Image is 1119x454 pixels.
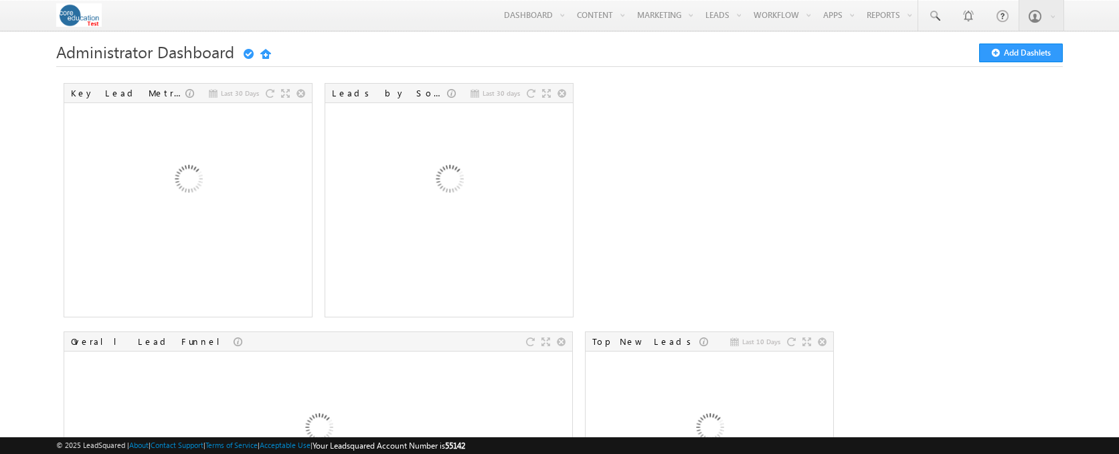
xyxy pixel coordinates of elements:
[332,87,447,99] div: Leads by Sources
[313,441,465,451] span: Your Leadsquared Account Number is
[56,439,465,452] span: © 2025 LeadSquared | | | | |
[483,87,520,99] span: Last 30 days
[260,441,311,449] a: Acceptable Use
[592,335,699,348] div: Top New Leads
[221,87,259,99] span: Last 30 Days
[56,3,102,27] img: Custom Logo
[742,335,780,348] span: Last 10 Days
[205,441,258,449] a: Terms of Service
[979,44,1063,62] button: Add Dashlets
[56,41,234,62] span: Administrator Dashboard
[71,87,185,99] div: Key Lead Metrics
[377,109,521,253] img: Loading...
[151,441,203,449] a: Contact Support
[129,441,149,449] a: About
[71,335,234,348] div: Overall Lead Funnel
[445,441,465,451] span: 55142
[116,109,260,253] img: Loading...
